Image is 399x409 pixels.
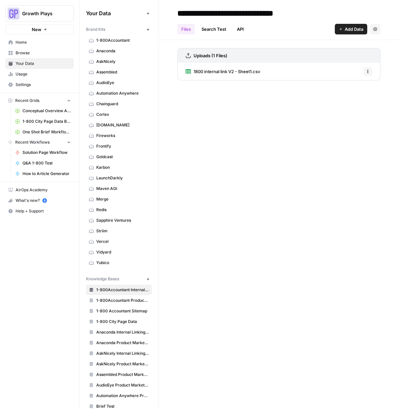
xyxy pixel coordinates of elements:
[86,369,152,380] a: Assembled Product Marketing Wiki
[96,393,149,399] span: Automation Anywhere Product Marketing Wiki
[233,24,248,34] a: API
[96,319,149,325] span: 1-800 City Page Data
[86,295,152,306] a: 1-800Accountant Product Marketing
[86,77,152,88] a: AudioEye
[96,154,149,160] span: Goldcast
[22,150,71,156] span: Solution Page Workflow
[86,173,152,183] a: LaunchDarkly
[86,152,152,162] a: Goldcast
[5,37,74,48] a: Home
[96,143,149,149] span: Frontify
[5,58,74,69] a: Your Data
[86,306,152,316] a: 1-800 Accountant Sitemap
[86,338,152,348] a: Anaconda Product Marketing Wiki
[194,68,260,75] span: 1800 internal link V2 - Sheet1.csv
[22,10,62,17] span: Growth Plays
[86,162,152,173] a: Karbon
[16,61,71,67] span: Your Data
[5,24,74,34] button: New
[198,24,230,34] a: Search Test
[15,98,39,104] span: Recent Grids
[194,52,227,59] h3: Uploads (1 Files)
[12,106,74,116] a: Conceptual Overview Article Grid
[16,39,71,45] span: Home
[86,327,152,338] a: Anaconda Internal Linking KB
[86,183,152,194] a: Maven AGI
[86,276,119,282] span: Knowledge Bases
[96,308,149,314] span: 1-800 Accountant Sitemap
[5,48,74,58] a: Browse
[86,56,152,67] a: AskNicely
[96,59,149,65] span: AskNicely
[5,69,74,79] a: Usage
[96,249,149,255] span: Vidyard
[96,80,149,86] span: AudioEye
[345,26,363,32] span: Add Data
[96,207,149,213] span: Redis
[5,185,74,195] a: AirOps Academy
[86,316,152,327] a: 1-800 City Page Data
[96,133,149,139] span: Fireworks
[335,24,367,34] button: Add Data
[86,9,144,17] span: Your Data
[12,158,74,168] a: Q&A 1-800 Test
[96,297,149,303] span: 1-800Accountant Product Marketing
[12,127,74,137] a: One Shot Brief Workflow Grid
[5,5,74,22] button: Workspace: Growth Plays
[32,26,41,33] span: New
[96,175,149,181] span: LaunchDarkly
[22,171,71,177] span: How to Article Generator
[22,160,71,166] span: Q&A 1-800 Test
[44,199,45,202] text: 5
[96,340,149,346] span: Anaconda Product Marketing Wiki
[96,101,149,107] span: Chainguard
[12,147,74,158] a: Solution Page Workflow
[22,118,71,124] span: 1-800 City Page Data Batch 5
[16,50,71,56] span: Browse
[86,88,152,99] a: Automation Anywhere
[86,348,152,359] a: AskNicely Internal Linking KB
[12,116,74,127] a: 1-800 City Page Data Batch 5
[16,187,71,193] span: AirOps Academy
[96,239,149,245] span: Vercel
[96,186,149,192] span: Maven AGI
[16,71,71,77] span: Usage
[5,195,74,206] button: What's new? 5
[12,168,74,179] a: How to Article Generator
[96,217,149,223] span: Sapphire Ventures
[86,99,152,109] a: Chainguard
[86,257,152,268] a: Yubico
[96,361,149,367] span: AskNicely Product Marketing Wiki
[96,48,149,54] span: Anaconda
[86,35,152,46] a: 1-800Accountant
[86,194,152,204] a: Merge
[42,198,47,203] a: 5
[96,329,149,335] span: Anaconda Internal Linking KB
[86,380,152,390] a: AudioEye Product Marketing Wiki
[86,109,152,120] a: Cortex
[96,350,149,356] span: AskNicely Internal Linking KB
[5,79,74,90] a: Settings
[186,48,227,63] a: Uploads (1 Files)
[96,112,149,117] span: Cortex
[22,108,71,114] span: Conceptual Overview Article Grid
[186,63,260,80] a: 1800 internal link V2 - Sheet1.csv
[96,287,149,293] span: 1-800Accountant Internal Linking
[5,137,74,147] button: Recent Workflows
[96,69,149,75] span: Assembled
[86,247,152,257] a: Vidyard
[5,206,74,216] button: Help + Support
[96,37,149,43] span: 1-800Accountant
[86,226,152,236] a: Striim
[86,285,152,295] a: 1-800Accountant Internal Linking
[86,46,152,56] a: Anaconda
[86,204,152,215] a: Redis
[86,390,152,401] a: Automation Anywhere Product Marketing Wiki
[86,236,152,247] a: Vercel
[177,24,195,34] a: Files
[16,82,71,88] span: Settings
[96,228,149,234] span: Striim
[86,120,152,130] a: [DOMAIN_NAME]
[5,96,74,106] button: Recent Grids
[22,129,71,135] span: One Shot Brief Workflow Grid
